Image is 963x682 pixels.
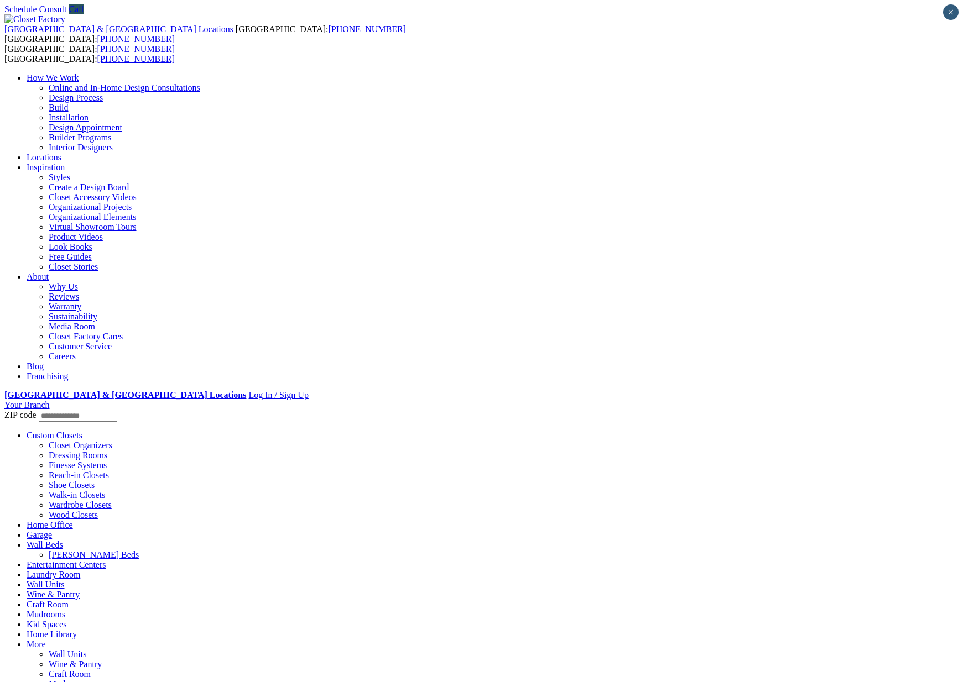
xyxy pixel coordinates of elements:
a: Blog [27,361,44,371]
a: Interior Designers [49,143,113,152]
a: Entertainment Centers [27,560,106,569]
a: Wood Closets [49,510,98,520]
a: Closet Accessory Videos [49,192,137,202]
a: Look Books [49,242,92,251]
a: Design Appointment [49,123,122,132]
a: [PERSON_NAME] Beds [49,550,139,559]
a: Kid Spaces [27,620,66,629]
a: Schedule Consult [4,4,66,14]
a: Wall Units [49,649,86,659]
a: Locations [27,153,61,162]
a: Craft Room [27,600,69,609]
a: Inspiration [27,162,65,172]
a: Reviews [49,292,79,301]
a: [PHONE_NUMBER] [97,54,175,64]
a: Closet Factory Cares [49,332,123,341]
a: More menu text will display only on big screen [27,639,46,649]
a: Organizational Elements [49,212,136,222]
a: Garage [27,530,52,539]
a: Wine & Pantry [27,590,80,599]
a: Builder Programs [49,133,111,142]
a: Careers [49,352,76,361]
a: Wardrobe Closets [49,500,112,510]
a: Closet Organizers [49,440,112,450]
a: [GEOGRAPHIC_DATA] & [GEOGRAPHIC_DATA] Locations [4,24,236,34]
input: Enter your Zip code [39,411,117,422]
a: How We Work [27,73,79,82]
a: Sustainability [49,312,97,321]
a: Customer Service [49,342,112,351]
a: Franchising [27,371,69,381]
a: Home Library [27,629,77,639]
a: Online and In-Home Design Consultations [49,83,200,92]
a: [PHONE_NUMBER] [97,44,175,54]
a: Dressing Rooms [49,450,107,460]
a: Media Room [49,322,95,331]
a: Your Branch [4,400,49,410]
a: [PHONE_NUMBER] [97,34,175,44]
a: Custom Closets [27,431,82,440]
span: [GEOGRAPHIC_DATA]: [GEOGRAPHIC_DATA]: [4,24,406,44]
a: Walk-in Closets [49,490,105,500]
a: Warranty [49,302,81,311]
a: Create a Design Board [49,182,129,192]
button: Close [943,4,959,20]
a: Wine & Pantry [49,659,102,669]
a: Build [49,103,69,112]
a: About [27,272,49,281]
span: [GEOGRAPHIC_DATA] & [GEOGRAPHIC_DATA] Locations [4,24,233,34]
a: Shoe Closets [49,480,95,490]
a: Installation [49,113,89,122]
a: Virtual Showroom Tours [49,222,137,232]
a: [PHONE_NUMBER] [328,24,405,34]
a: Design Process [49,93,103,102]
a: Wall Beds [27,540,63,549]
a: Organizational Projects [49,202,132,212]
a: Free Guides [49,252,92,261]
a: Why Us [49,282,78,291]
a: Log In / Sign Up [248,390,308,400]
img: Closet Factory [4,14,65,24]
a: Product Videos [49,232,103,242]
a: Mudrooms [27,610,65,619]
a: Reach-in Closets [49,470,109,480]
a: Finesse Systems [49,460,107,470]
a: Closet Stories [49,262,98,271]
span: [GEOGRAPHIC_DATA]: [GEOGRAPHIC_DATA]: [4,44,175,64]
a: Call [69,4,84,14]
a: Craft Room [49,669,91,679]
a: Styles [49,172,70,182]
a: Home Office [27,520,73,529]
a: Laundry Room [27,570,80,579]
a: Wall Units [27,580,64,589]
a: [GEOGRAPHIC_DATA] & [GEOGRAPHIC_DATA] Locations [4,390,246,400]
span: ZIP code [4,410,37,419]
